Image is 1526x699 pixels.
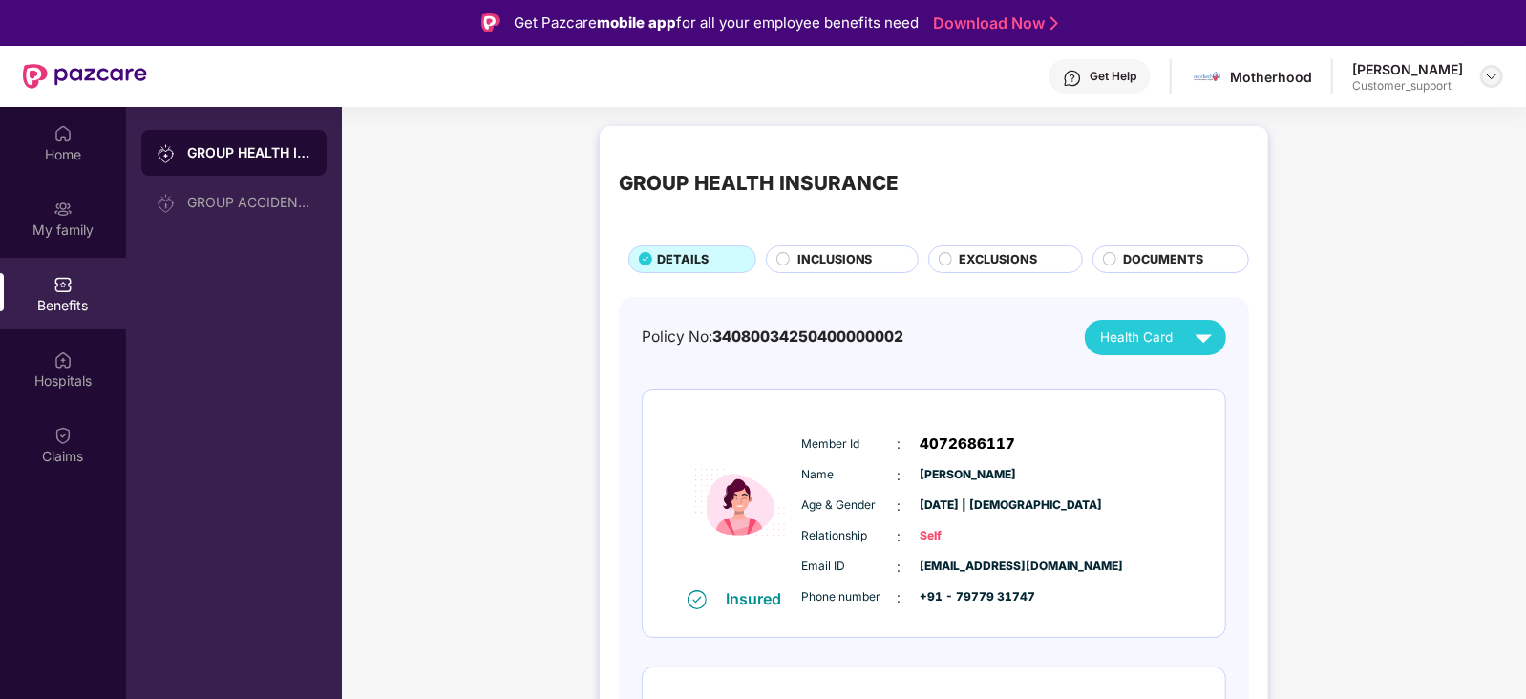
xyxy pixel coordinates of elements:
[921,433,1016,455] span: 4072686117
[797,250,873,269] span: INCLUSIONS
[921,466,1016,484] span: [PERSON_NAME]
[1187,321,1220,354] img: svg+xml;base64,PHN2ZyB4bWxucz0iaHR0cDovL3d3dy53My5vcmcvMjAwMC9zdmciIHZpZXdCb3g9IjAgMCAyNCAyNCIgd2...
[187,195,311,210] div: GROUP ACCIDENTAL INSURANCE
[898,557,901,578] span: :
[1100,328,1173,348] span: Health Card
[1085,320,1226,355] button: Health Card
[898,434,901,455] span: :
[187,143,311,162] div: GROUP HEALTH INSURANCE
[688,590,707,609] img: svg+xml;base64,PHN2ZyB4bWxucz0iaHR0cDovL3d3dy53My5vcmcvMjAwMC9zdmciIHdpZHRoPSIxNiIgaGVpZ2h0PSIxNi...
[726,589,793,608] div: Insured
[1352,60,1463,78] div: [PERSON_NAME]
[933,13,1052,33] a: Download Now
[959,250,1037,269] span: EXCLUSIONS
[921,497,1016,515] span: [DATE] | [DEMOGRAPHIC_DATA]
[53,275,73,294] img: svg+xml;base64,PHN2ZyBpZD0iQmVuZWZpdHMiIHhtbG5zPSJodHRwOi8vd3d3LnczLm9yZy8yMDAwL3N2ZyIgd2lkdGg9Ij...
[597,13,676,32] strong: mobile app
[921,527,1016,545] span: Self
[921,588,1016,606] span: +91 - 79779 31747
[712,328,903,346] span: 34080034250400000002
[514,11,919,34] div: Get Pazcare for all your employee benefits need
[23,64,147,89] img: New Pazcare Logo
[898,526,901,547] span: :
[1352,78,1463,94] div: Customer_support
[921,558,1016,576] span: [EMAIL_ADDRESS][DOMAIN_NAME]
[802,558,898,576] span: Email ID
[53,124,73,143] img: svg+xml;base64,PHN2ZyBpZD0iSG9tZSIgeG1sbnM9Imh0dHA6Ly93d3cudzMub3JnLzIwMDAvc3ZnIiB3aWR0aD0iMjAiIG...
[1090,69,1136,84] div: Get Help
[619,168,899,199] div: GROUP HEALTH INSURANCE
[1230,68,1312,86] div: Motherhood
[1063,69,1082,88] img: svg+xml;base64,PHN2ZyBpZD0iSGVscC0zMngzMiIgeG1sbnM9Imh0dHA6Ly93d3cudzMub3JnLzIwMDAvc3ZnIiB3aWR0aD...
[157,194,176,213] img: svg+xml;base64,PHN2ZyB3aWR0aD0iMjAiIGhlaWdodD0iMjAiIHZpZXdCb3g9IjAgMCAyMCAyMCIgZmlsbD0ibm9uZSIgeG...
[898,587,901,608] span: :
[1050,13,1058,33] img: Stroke
[53,426,73,445] img: svg+xml;base64,PHN2ZyBpZD0iQ2xhaW0iIHhtbG5zPSJodHRwOi8vd3d3LnczLm9yZy8yMDAwL3N2ZyIgd2lkdGg9IjIwIi...
[802,497,898,515] span: Age & Gender
[657,250,709,269] span: DETAILS
[1194,63,1221,91] img: motherhood%20_%20logo.png
[642,326,903,349] div: Policy No:
[157,144,176,163] img: svg+xml;base64,PHN2ZyB3aWR0aD0iMjAiIGhlaWdodD0iMjAiIHZpZXdCb3g9IjAgMCAyMCAyMCIgZmlsbD0ibm9uZSIgeG...
[1484,69,1499,84] img: svg+xml;base64,PHN2ZyBpZD0iRHJvcGRvd24tMzJ4MzIiIHhtbG5zPSJodHRwOi8vd3d3LnczLm9yZy8yMDAwL3N2ZyIgd2...
[1124,250,1204,269] span: DOCUMENTS
[802,466,898,484] span: Name
[802,588,898,606] span: Phone number
[898,465,901,486] span: :
[802,435,898,454] span: Member Id
[683,416,797,588] img: icon
[898,496,901,517] span: :
[53,350,73,370] img: svg+xml;base64,PHN2ZyBpZD0iSG9zcGl0YWxzIiB4bWxucz0iaHR0cDovL3d3dy53My5vcmcvMjAwMC9zdmciIHdpZHRoPS...
[53,200,73,219] img: svg+xml;base64,PHN2ZyB3aWR0aD0iMjAiIGhlaWdodD0iMjAiIHZpZXdCb3g9IjAgMCAyMCAyMCIgZmlsbD0ibm9uZSIgeG...
[481,13,500,32] img: Logo
[802,527,898,545] span: Relationship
